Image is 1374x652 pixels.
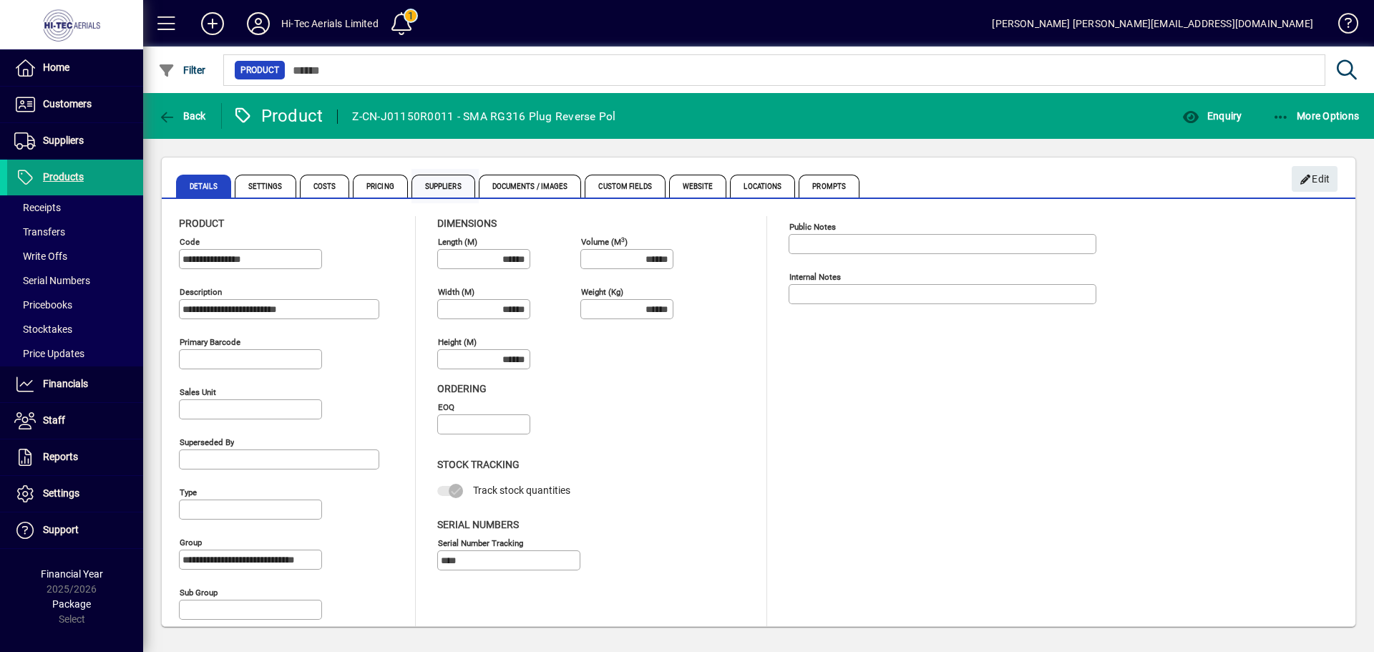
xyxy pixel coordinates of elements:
a: Home [7,50,143,86]
mat-label: Volume (m ) [581,237,628,247]
a: Staff [7,403,143,439]
span: Track stock quantities [473,485,570,496]
a: Financials [7,366,143,402]
mat-label: Height (m) [438,337,477,347]
button: Enquiry [1179,103,1245,129]
span: Package [52,598,91,610]
a: Receipts [7,195,143,220]
span: Product [240,63,279,77]
span: Enquiry [1182,110,1242,122]
mat-label: Weight (Kg) [581,287,623,297]
span: Serial Numbers [14,275,90,286]
mat-label: Sales unit [180,387,216,397]
a: Settings [7,476,143,512]
a: Suppliers [7,123,143,159]
span: Website [669,175,727,198]
span: Financials [43,378,88,389]
span: Details [176,175,231,198]
a: Stocktakes [7,317,143,341]
span: Reports [43,451,78,462]
span: More Options [1272,110,1360,122]
span: Dimensions [437,218,497,229]
a: Knowledge Base [1327,3,1356,49]
div: Hi-Tec Aerials Limited [281,12,379,35]
a: Serial Numbers [7,268,143,293]
a: Write Offs [7,244,143,268]
span: Locations [730,175,795,198]
a: Reports [7,439,143,475]
span: Settings [235,175,296,198]
mat-label: EOQ [438,402,454,412]
span: Customers [43,98,92,110]
span: Financial Year [41,568,103,580]
app-page-header-button: Back [143,103,222,129]
span: Back [158,110,206,122]
span: Edit [1300,167,1330,191]
mat-label: Internal Notes [789,272,841,282]
button: More Options [1269,103,1363,129]
span: Suppliers [43,135,84,146]
button: Filter [155,57,210,83]
span: Transfers [14,226,65,238]
span: Pricing [353,175,408,198]
a: Support [7,512,143,548]
div: Product [233,104,323,127]
mat-label: Width (m) [438,287,474,297]
button: Add [190,11,235,37]
mat-label: Sub group [180,588,218,598]
span: Stock Tracking [437,459,520,470]
mat-label: Length (m) [438,237,477,247]
a: Transfers [7,220,143,244]
span: Serial Numbers [437,519,519,530]
span: Ordering [437,383,487,394]
span: Staff [43,414,65,426]
mat-label: Serial Number tracking [438,537,523,548]
div: [PERSON_NAME] [PERSON_NAME][EMAIL_ADDRESS][DOMAIN_NAME] [992,12,1313,35]
span: Product [179,218,224,229]
mat-label: Type [180,487,197,497]
a: Pricebooks [7,293,143,317]
mat-label: Group [180,537,202,548]
button: Back [155,103,210,129]
span: Price Updates [14,348,84,359]
span: Documents / Images [479,175,582,198]
button: Profile [235,11,281,37]
span: Pricebooks [14,299,72,311]
span: Write Offs [14,250,67,262]
span: Costs [300,175,350,198]
span: Home [43,62,69,73]
span: Filter [158,64,206,76]
mat-label: Code [180,237,200,247]
span: Support [43,524,79,535]
mat-label: Superseded by [180,437,234,447]
span: Stocktakes [14,323,72,335]
span: Products [43,171,84,183]
mat-label: Primary barcode [180,337,240,347]
sup: 3 [621,235,625,243]
mat-label: Description [180,287,222,297]
span: Prompts [799,175,859,198]
span: Suppliers [411,175,475,198]
a: Customers [7,87,143,122]
span: Settings [43,487,79,499]
a: Price Updates [7,341,143,366]
mat-label: Public Notes [789,222,836,232]
span: Custom Fields [585,175,665,198]
button: Edit [1292,166,1338,192]
span: Receipts [14,202,61,213]
div: Z-CN-J01150R0011 - SMA RG316 Plug Reverse Pol [352,105,615,128]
